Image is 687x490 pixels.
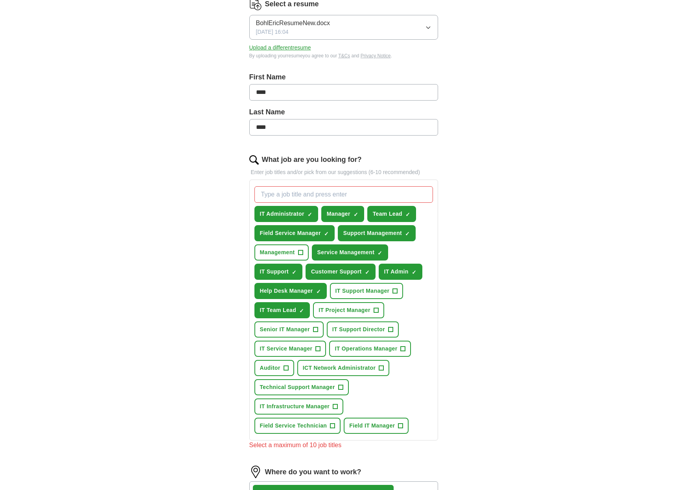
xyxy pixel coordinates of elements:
span: [DATE] 16:04 [256,28,289,36]
span: IT Administrator [260,210,304,218]
button: IT Support✓ [254,264,303,280]
span: ✓ [292,269,297,275]
button: Customer Support✓ [306,264,376,280]
input: Type a job title and press enter [254,186,433,203]
span: IT Infrastructure Manager [260,402,330,411]
span: ✓ [412,269,416,275]
p: Enter job titles and/or pick from our suggestions (6-10 recommended) [249,168,438,176]
label: First Name [249,72,438,83]
span: Senior IT Manager [260,325,310,334]
span: Help Desk Manager [260,287,313,295]
button: IT Team Lead✓ [254,302,310,318]
span: IT Service Manager [260,345,313,353]
span: ✓ [365,269,370,275]
span: IT Support [260,268,289,276]
span: IT Project Manager [319,306,370,314]
span: IT Support Director [332,325,385,334]
span: Auditor [260,364,280,372]
span: Management [260,248,295,257]
button: Field Service Technician [254,418,341,434]
button: Management [254,244,309,261]
span: Team Lead [373,210,402,218]
span: IT Team Lead [260,306,297,314]
button: Field Service Manager✓ [254,225,335,241]
span: ✓ [308,211,312,218]
span: Manager [327,210,350,218]
span: Field IT Manager [349,422,395,430]
a: T&Cs [338,53,350,59]
button: IT Admin✓ [379,264,422,280]
div: By uploading your resume you agree to our and . [249,52,438,59]
span: Support Management [343,229,402,237]
span: ✓ [316,288,321,295]
button: Senior IT Manager [254,321,324,338]
label: Last Name [249,107,438,117]
span: ✓ [299,308,304,314]
button: ICT Network Administrator [297,360,390,376]
button: IT Administrator✓ [254,206,318,222]
button: Help Desk Manager✓ [254,283,327,299]
span: ICT Network Administrator [303,364,376,372]
span: Field Service Manager [260,229,321,237]
button: IT Project Manager [313,302,384,318]
span: ✓ [405,231,410,237]
span: ✓ [405,211,410,218]
img: search.png [249,155,259,165]
button: Upload a differentresume [249,44,311,52]
label: What job are you looking for? [262,154,362,165]
span: ✓ [354,211,358,218]
span: Service Management [317,248,375,257]
span: Customer Support [311,268,362,276]
button: Support Management✓ [338,225,416,241]
button: Field IT Manager [344,418,409,434]
span: BohlEricResumeNew.docx [256,18,330,28]
button: IT Operations Manager [329,341,411,357]
button: Technical Support Manager [254,379,349,395]
label: Where do you want to work? [265,467,361,477]
span: ✓ [378,250,382,256]
button: Auditor [254,360,294,376]
button: IT Support Manager [330,283,403,299]
button: IT Support Director [327,321,399,338]
button: Team Lead✓ [367,206,416,222]
span: IT Admin [384,268,409,276]
span: IT Support Manager [335,287,390,295]
button: IT Service Manager [254,341,326,357]
img: location.png [249,466,262,478]
a: Privacy Notice [361,53,391,59]
button: Service Management✓ [312,244,389,261]
span: ✓ [324,231,329,237]
button: IT Infrastructure Manager [254,398,344,415]
span: IT Operations Manager [335,345,397,353]
button: Manager✓ [321,206,364,222]
span: Technical Support Manager [260,383,335,391]
span: Field Service Technician [260,422,327,430]
div: Select a maximum of 10 job titles [249,440,438,450]
button: BohlEricResumeNew.docx[DATE] 16:04 [249,15,438,40]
